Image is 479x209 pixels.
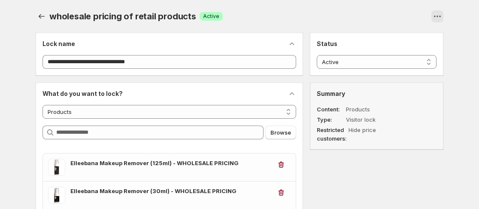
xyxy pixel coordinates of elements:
h3: Elleebana Makeup Remover (125ml) - WHOLESALE PRICING [70,159,272,167]
dd: Visitor lock [346,115,412,124]
dt: Restricted customers: [317,126,347,143]
button: View actions for wholesale pricing of retail products [431,10,443,22]
span: Browse [270,128,291,137]
button: Back [36,10,48,22]
dt: Type : [317,115,344,124]
dt: Content : [317,105,344,114]
button: Browse [265,126,296,139]
h2: Lock name [42,40,75,48]
h3: Elleebana Makeup Remover (30ml) - WHOLESALE PRICING [70,187,272,195]
h2: Status [317,40,437,48]
dd: Hide price [349,126,415,143]
h2: Summary [317,89,437,98]
span: Active [203,13,219,20]
h2: What do you want to lock? [42,89,123,98]
dd: Products [346,105,412,114]
span: wholesale pricing of retail products [49,11,196,22]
